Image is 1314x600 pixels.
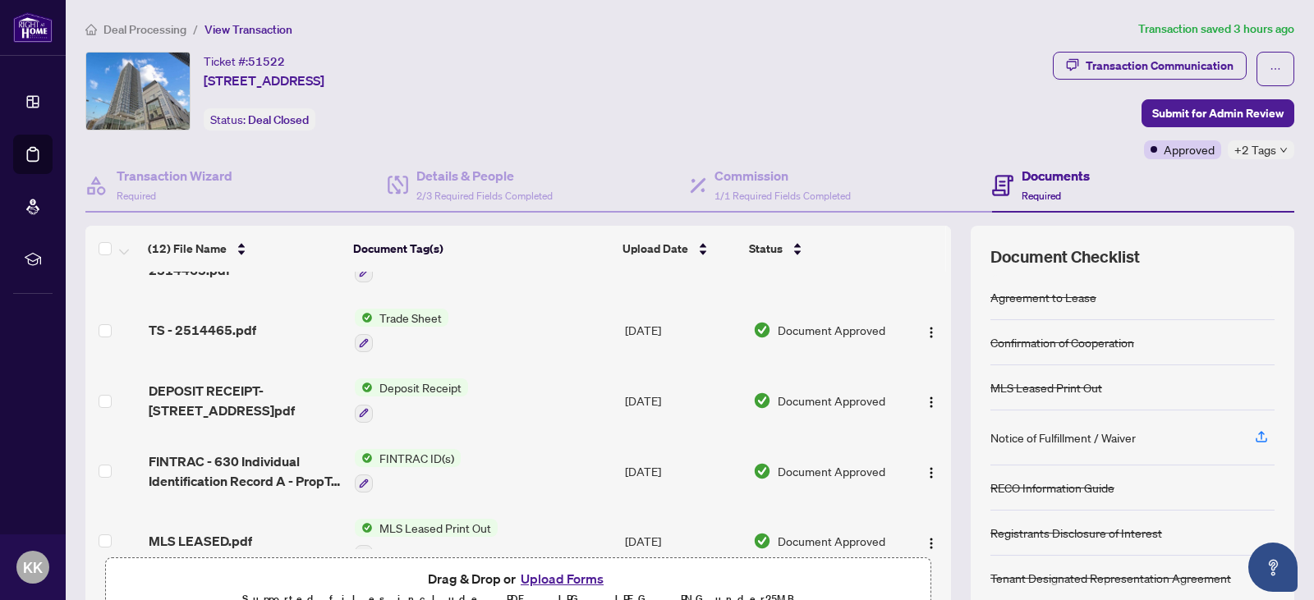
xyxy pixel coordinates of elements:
[778,392,885,410] span: Document Approved
[347,226,616,272] th: Document Tag(s)
[1086,53,1234,79] div: Transaction Communication
[193,20,198,39] li: /
[1142,99,1294,127] button: Submit for Admin Review
[749,240,783,258] span: Status
[753,392,771,410] img: Document Status
[918,317,944,343] button: Logo
[373,519,498,537] span: MLS Leased Print Out
[990,288,1096,306] div: Agreement to Lease
[373,378,468,396] span: Deposit Receipt
[918,528,944,554] button: Logo
[149,320,256,340] span: TS - 2514465.pdf
[248,112,309,127] span: Deal Closed
[1248,543,1298,592] button: Open asap
[355,519,498,563] button: Status IconMLS Leased Print Out
[714,190,851,202] span: 1/1 Required Fields Completed
[742,226,901,272] th: Status
[355,378,373,396] img: Status Icon
[753,462,771,480] img: Document Status
[990,245,1140,268] span: Document Checklist
[618,506,746,576] td: [DATE]
[149,531,252,551] span: MLS LEASED.pdf
[23,556,43,579] span: KK
[373,309,448,327] span: Trade Sheet
[1280,146,1288,154] span: down
[623,240,688,258] span: Upload Date
[204,108,315,131] div: Status:
[355,309,448,353] button: Status IconTrade Sheet
[13,12,53,43] img: logo
[618,365,746,436] td: [DATE]
[918,387,944,414] button: Logo
[148,240,227,258] span: (12) File Name
[1022,166,1090,185] h4: Documents
[204,22,292,37] span: View Transaction
[204,71,324,90] span: [STREET_ADDRESS]
[355,449,461,493] button: Status IconFINTRAC ID(s)
[1152,100,1284,126] span: Submit for Admin Review
[990,428,1136,447] div: Notice of Fulfillment / Waiver
[86,53,190,130] img: IMG-C12315586_1.jpg
[516,568,609,589] button: Upload Forms
[990,524,1162,542] div: Registrants Disclosure of Interest
[149,451,342,491] span: FINTRAC - 630 Individual Identification Record A - PropTx-OREA_[DATE] 17_46_16.pdf
[918,458,944,484] button: Logo
[990,333,1134,351] div: Confirmation of Cooperation
[149,381,342,420] span: DEPOSIT RECEIPT-[STREET_ADDRESS]pdf
[416,190,553,202] span: 2/3 Required Fields Completed
[428,568,609,589] span: Drag & Drop or
[117,190,156,202] span: Required
[925,537,938,550] img: Logo
[373,449,461,467] span: FINTRAC ID(s)
[1234,140,1276,159] span: +2 Tags
[1270,63,1281,75] span: ellipsis
[117,166,232,185] h4: Transaction Wizard
[1022,190,1061,202] span: Required
[618,436,746,506] td: [DATE]
[204,52,285,71] div: Ticket #:
[925,466,938,479] img: Logo
[416,166,553,185] h4: Details & People
[753,532,771,550] img: Document Status
[925,396,938,409] img: Logo
[616,226,742,272] th: Upload Date
[925,326,938,339] img: Logo
[1138,20,1294,39] article: Transaction saved 3 hours ago
[778,532,885,550] span: Document Approved
[990,479,1114,497] div: RECO Information Guide
[355,519,373,537] img: Status Icon
[990,378,1102,396] div: MLS Leased Print Out
[778,321,885,339] span: Document Approved
[1164,140,1215,158] span: Approved
[355,309,373,327] img: Status Icon
[103,22,186,37] span: Deal Processing
[355,449,373,467] img: Status Icon
[248,54,285,69] span: 51522
[714,166,851,185] h4: Commission
[1053,52,1247,80] button: Transaction Communication
[778,462,885,480] span: Document Approved
[753,321,771,339] img: Document Status
[355,378,468,423] button: Status IconDeposit Receipt
[990,569,1231,587] div: Tenant Designated Representation Agreement
[141,226,347,272] th: (12) File Name
[85,24,97,35] span: home
[618,295,746,366] td: [DATE]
